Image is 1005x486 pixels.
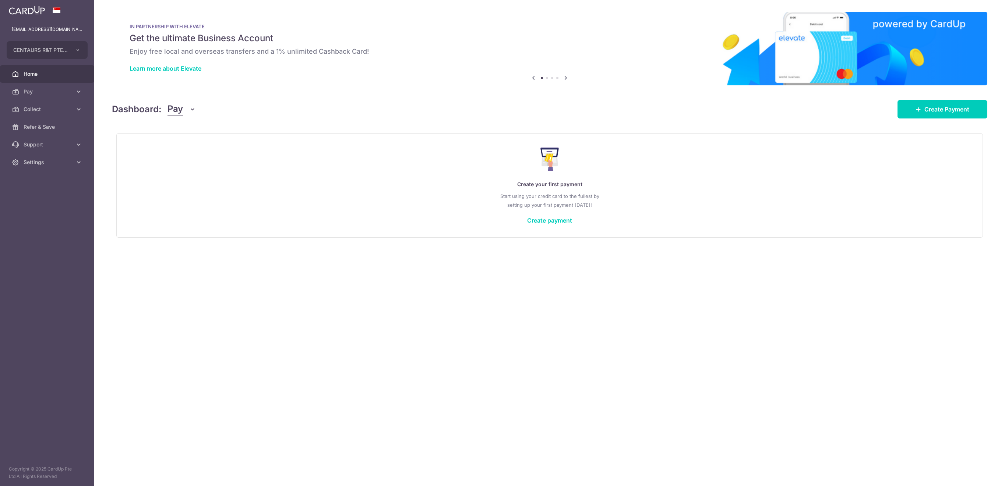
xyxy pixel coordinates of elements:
[13,46,68,54] span: CENTAURS R&T PTE. LTD.
[924,105,969,114] span: Create Payment
[131,180,968,189] p: Create your first payment
[24,106,72,113] span: Collect
[7,41,88,59] button: CENTAURS R&T PTE. LTD.
[131,192,968,209] p: Start using your credit card to the fullest by setting up your first payment [DATE]!
[24,141,72,148] span: Support
[540,148,559,171] img: Make Payment
[24,70,72,78] span: Home
[527,217,572,224] a: Create payment
[167,102,183,116] span: Pay
[112,103,162,116] h4: Dashboard:
[898,100,987,118] a: Create Payment
[24,123,72,131] span: Refer & Save
[24,88,72,95] span: Pay
[130,47,970,56] h6: Enjoy free local and overseas transfers and a 1% unlimited Cashback Card!
[9,6,45,15] img: CardUp
[112,12,987,85] img: Renovation banner
[130,32,970,44] h5: Get the ultimate Business Account
[130,65,201,72] a: Learn more about Elevate
[12,26,82,33] p: [EMAIL_ADDRESS][DOMAIN_NAME]
[24,159,72,166] span: Settings
[167,102,196,116] button: Pay
[130,24,970,29] p: IN PARTNERSHIP WITH ELEVATE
